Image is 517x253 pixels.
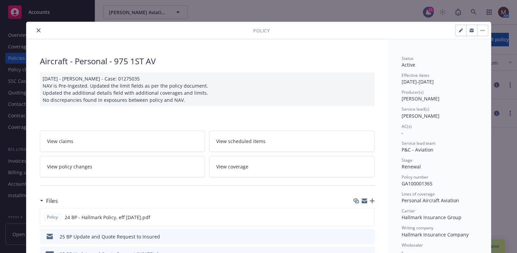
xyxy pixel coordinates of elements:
span: [PERSON_NAME] [402,95,440,102]
span: Stage [402,157,412,163]
span: Producer(s) [402,89,424,95]
span: P&C - Aviation [402,146,433,153]
button: download file [355,214,360,221]
span: AC(s) [402,123,412,129]
span: View coverage [216,163,248,170]
a: View claims [40,131,205,152]
span: [PERSON_NAME] [402,113,440,119]
span: GA100001365 [402,180,432,187]
a: View coverage [209,156,375,177]
span: Policy number [402,174,428,180]
span: Active [402,62,415,68]
div: Files [40,197,58,205]
span: Renewal [402,163,421,170]
span: Hallmark Insurance Company [402,231,469,238]
span: Carrier [402,208,415,214]
span: Policy [253,27,270,34]
h3: Files [46,197,58,205]
span: - [402,130,403,136]
span: Status [402,55,413,61]
button: close [35,26,43,34]
span: Service lead(s) [402,106,429,112]
div: 25 BP Update and Quote Request to Insured [60,233,160,240]
a: View policy changes [40,156,205,177]
a: View scheduled items [209,131,375,152]
span: Policy [46,214,59,220]
span: View policy changes [47,163,92,170]
span: Wholesaler [402,242,423,248]
div: [DATE] - [PERSON_NAME] - Case: 01275035 NAV is Pre-Ingested. Updated the limit fields as per the ... [40,72,375,106]
span: Effective dates [402,72,429,78]
span: Service lead team [402,140,435,146]
span: View claims [47,138,73,145]
div: [DATE] - [DATE] [402,72,477,85]
button: download file [355,233,360,240]
button: preview file [366,233,372,240]
span: Hallmark Insurance Group [402,214,462,221]
span: 24 BP - Hallmark Policy, eff [DATE].pdf [65,214,150,221]
span: Writing company [402,225,433,231]
button: preview file [365,214,372,221]
div: Personal Aircraft Aviation [402,197,477,204]
span: Lines of coverage [402,191,435,197]
div: Aircraft - Personal - 975 1ST AV [40,55,375,67]
span: View scheduled items [216,138,266,145]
